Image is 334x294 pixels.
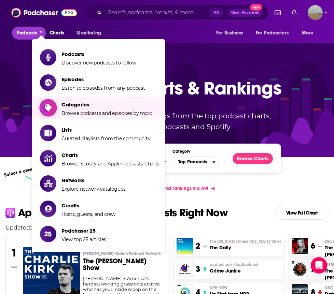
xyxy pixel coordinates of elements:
button: open menu [211,27,252,40]
a: View Full Chart [275,206,329,220]
span: Podchaser 25 [61,227,106,234]
p: audiochuck • Audiochuck [210,262,258,267]
span: • NPR [217,285,227,290]
h3: 6 [311,241,315,251]
img: Podchaser - Follow, Share and Rate Podcasts [11,6,77,19]
img: The Joe Rogan Experience [292,261,308,277]
a: The [US_STATE] Times•[US_STATE] TimesThe Daily [210,239,281,251]
p: Select a chart [3,166,35,178]
span: Monitoring [76,28,101,38]
span: Open Advanced [231,11,260,14]
span: Top Podcasts [173,156,212,168]
img: The Daily [177,238,193,254]
span: For Podcasters [256,28,289,38]
span: Networks [61,177,125,183]
div: Open Intercom Messenger [311,257,327,274]
span: Lists [61,127,150,133]
a: Show notifications dropdown [272,7,283,18]
span: Episodes [61,76,145,83]
button: Categories [172,157,219,167]
button: close menu [12,27,46,40]
span: Hosts, guests, and crew [61,211,115,217]
h3: Crime Junkie [210,267,258,274]
span: More [302,28,314,38]
span: Browse podcasts and episodes by topic [61,110,152,116]
div: Search podcasts, credits, & more... [86,5,268,20]
span: Charts [50,28,64,38]
a: Charts [45,27,68,40]
img: Crime Junkie [177,261,193,277]
a: [PERSON_NAME]•Salem Podcast NetworkThe [PERSON_NAME] Show [83,251,164,276]
span: For Business [216,28,243,38]
span: Browse Spotify and Apple Podcasts Charts [61,161,159,167]
span: Curated playlists from the community [61,135,150,142]
span: Discover new podcasts to follow [61,60,136,66]
span: Listen to episodes from any podcast [61,85,145,91]
span: Categories [61,101,152,108]
h3: 1 [11,247,17,259]
button: open menu [72,27,110,40]
button: open menu [297,27,322,40]
span: The [US_STATE] Times [210,239,281,244]
span: Credits [61,202,115,209]
h3: The [PERSON_NAME] Show [83,258,164,271]
button: Open AdvancedNew [228,9,263,17]
h3: The Daily [210,244,281,251]
p: Apple Podcasts Top U.S. Podcasts Right Now [18,207,227,218]
img: User Profile [308,5,323,20]
p: NPR • NPR [210,285,249,291]
span: • [US_STATE] Times [248,239,281,244]
span: Logged in as shenderson [308,5,323,20]
span: audiochuck [210,262,258,267]
button: open menu [251,27,298,40]
a: Show notifications dropdown [289,7,300,18]
button: Browse Charts [233,153,273,164]
input: Search podcasts, credits, & more... [105,7,210,18]
button: Show profile menu [308,5,323,20]
span: Charts [61,152,159,158]
a: audiochuck•AudiochuckCrime Junkie [210,262,258,274]
span: Explore network catalogues [61,186,125,192]
img: select arrow [26,174,47,180]
span: View top 25 articles [61,236,106,242]
img: The Megyn Kelly Show [292,238,308,254]
h3: 2 [196,241,200,251]
span: NPR [210,285,227,291]
span: New [250,4,262,11]
span: • Audiochuck [233,262,258,267]
p: Up-to-date popularity rankings from the top podcast charts, including Apple Podcasts and Spotify. [53,111,281,132]
span: Podcasts [17,28,37,38]
p: Podcast Charts & Rankings [53,66,281,110]
h3: 3 [196,264,200,274]
span: ⌘ K [210,8,223,17]
p: The New York Times • New York Times [210,239,281,244]
span: Podcasts [61,51,136,57]
img: apple Icon [5,208,15,218]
